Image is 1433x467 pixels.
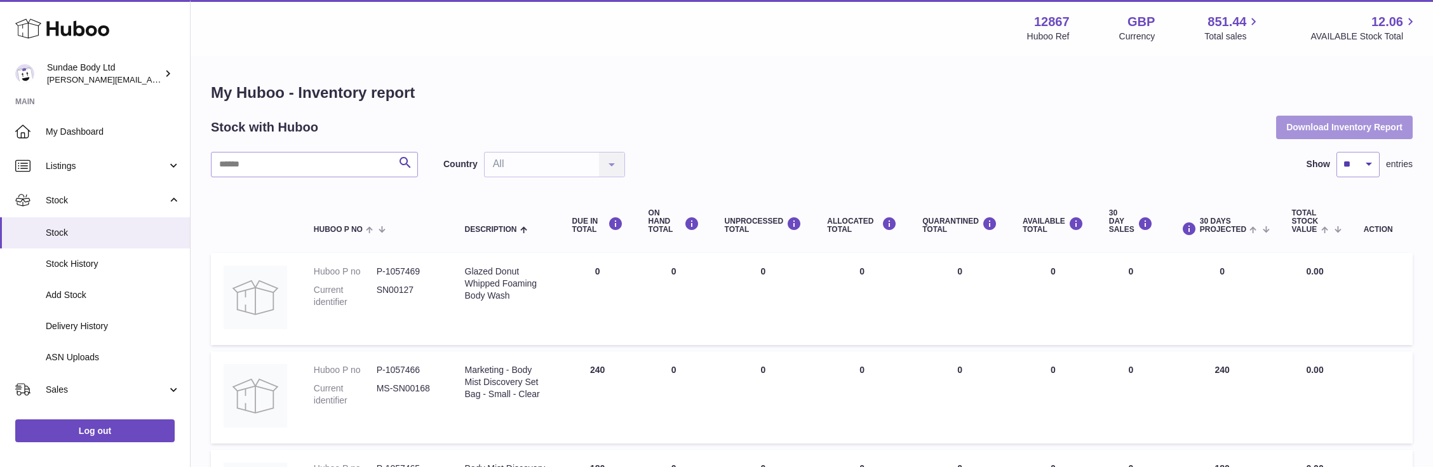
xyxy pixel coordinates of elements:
div: ON HAND Total [649,209,699,234]
dt: Current identifier [314,382,377,407]
td: 0 [1166,253,1279,345]
strong: 12867 [1034,13,1070,30]
span: My Dashboard [46,126,180,138]
span: entries [1386,158,1413,170]
strong: GBP [1127,13,1155,30]
h1: My Huboo - Inventory report [211,83,1413,103]
span: 0 [957,266,962,276]
td: 0 [814,253,910,345]
td: 240 [560,351,636,443]
span: Description [465,226,517,234]
dd: P-1057469 [377,266,440,278]
div: Glazed Donut Whipped Foaming Body Wash [465,266,547,302]
img: product image [224,266,287,329]
td: 0 [636,351,712,443]
a: 851.44 Total sales [1204,13,1261,43]
h2: Stock with Huboo [211,119,318,136]
span: [PERSON_NAME][EMAIL_ADDRESS][DOMAIN_NAME] [47,74,255,85]
span: Huboo P no [314,226,363,234]
span: 0.00 [1306,365,1323,375]
td: 0 [1096,253,1166,345]
span: 851.44 [1208,13,1246,30]
span: Listings [46,160,167,172]
div: Huboo Ref [1027,30,1070,43]
span: 0 [957,365,962,375]
span: Stock History [46,258,180,270]
div: 30 DAY SALES [1109,209,1153,234]
span: Stock [46,227,180,239]
td: 0 [712,253,815,345]
dt: Huboo P no [314,364,377,376]
dt: Current identifier [314,284,377,308]
td: 0 [1096,351,1166,443]
span: 30 DAYS PROJECTED [1200,217,1246,234]
span: Total sales [1204,30,1261,43]
a: 12.06 AVAILABLE Stock Total [1310,13,1418,43]
span: Add Stock [46,289,180,301]
dd: MS-SN00168 [377,382,440,407]
a: Log out [15,419,175,442]
div: DUE IN TOTAL [572,217,623,234]
button: Download Inventory Report [1276,116,1413,139]
td: 0 [636,253,712,345]
td: 0 [1010,351,1096,443]
div: QUARANTINED Total [922,217,997,234]
div: AVAILABLE Total [1023,217,1084,234]
div: Action [1364,226,1400,234]
span: AVAILABLE Stock Total [1310,30,1418,43]
dd: SN00127 [377,284,440,308]
span: Sales [46,384,167,396]
div: Marketing - Body Mist Discovery Set Bag - Small - Clear [465,364,547,400]
span: Delivery History [46,320,180,332]
img: dianne@sundaebody.com [15,64,34,83]
td: 0 [712,351,815,443]
div: Currency [1119,30,1155,43]
td: 0 [1010,253,1096,345]
img: product image [224,364,287,428]
label: Show [1307,158,1330,170]
span: ASN Uploads [46,351,180,363]
dt: Huboo P no [314,266,377,278]
dd: P-1057466 [377,364,440,376]
span: 12.06 [1371,13,1403,30]
span: Total stock value [1292,209,1319,234]
div: UNPROCESSED Total [725,217,802,234]
label: Country [443,158,478,170]
span: 0.00 [1306,266,1323,276]
span: Stock [46,194,167,206]
td: 0 [814,351,910,443]
div: ALLOCATED Total [827,217,897,234]
td: 240 [1166,351,1279,443]
div: Sundae Body Ltd [47,62,161,86]
td: 0 [560,253,636,345]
